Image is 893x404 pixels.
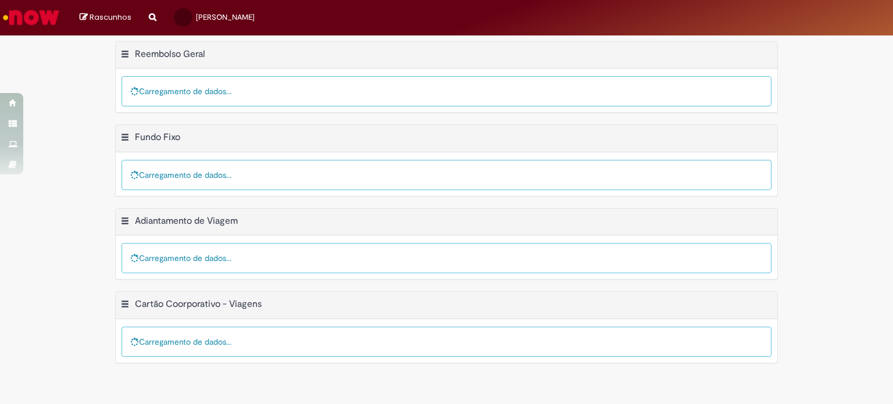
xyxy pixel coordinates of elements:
[122,327,771,357] div: Carregamento de dados...
[135,48,205,60] h2: Reembolso Geral
[122,76,771,106] div: Carregamento de dados...
[122,243,771,273] div: Carregamento de dados...
[120,298,130,313] button: Cartão Coorporativo - Viagens Menu de contexto
[135,215,238,227] h2: Adiantamento de Viagem
[120,215,130,230] button: Adiantamento de Viagem Menu de contexto
[120,48,130,63] button: Reembolso Geral Menu de contexto
[196,12,255,22] span: [PERSON_NAME]
[135,299,262,310] h2: Cartão Coorporativo - Viagens
[90,12,131,23] span: Rascunhos
[135,131,180,143] h2: Fundo Fixo
[120,131,130,146] button: Fundo Fixo Menu de contexto
[122,160,771,190] div: Carregamento de dados...
[1,6,61,29] img: ServiceNow
[80,12,131,23] a: Rascunhos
